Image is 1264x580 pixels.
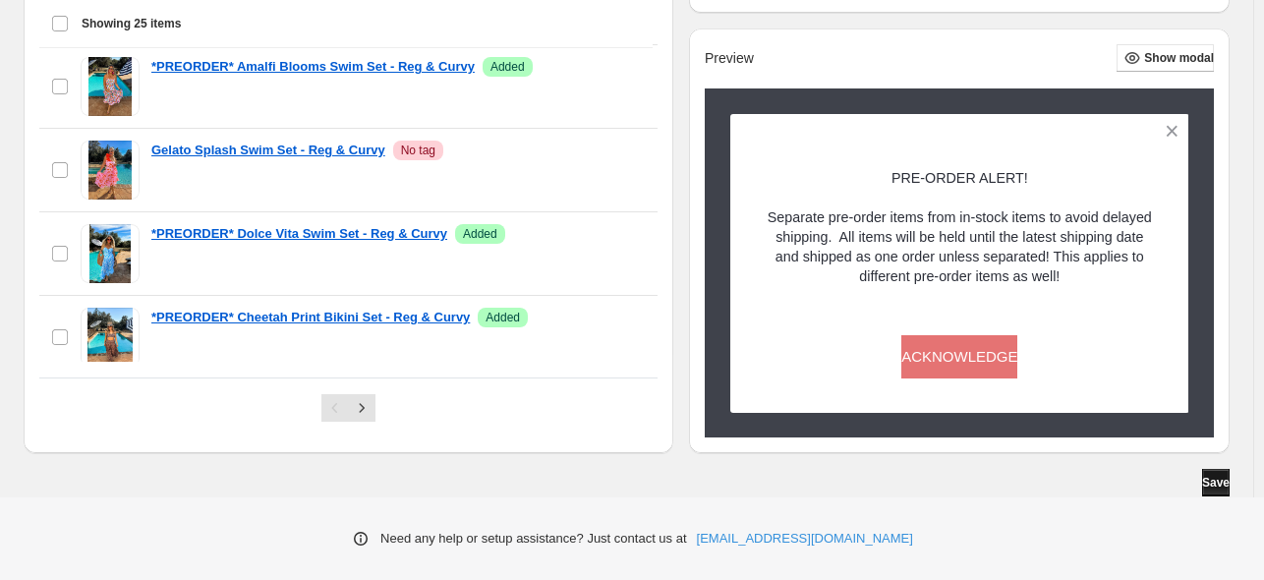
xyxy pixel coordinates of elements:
span: Added [463,226,497,242]
a: *PREORDER* Cheetah Print Bikini Set - Reg & Curvy [151,308,470,327]
p: PRE-ORDER ALERT! [765,167,1155,187]
a: *PREORDER* Dolce Vita Swim Set - Reg & Curvy [151,224,447,244]
button: Next [348,394,375,422]
span: Show modal [1144,50,1214,66]
a: Gelato Splash Swim Set - Reg & Curvy [151,141,385,160]
span: Added [490,59,525,75]
nav: Pagination [321,394,375,422]
span: Added [486,310,520,325]
h2: Preview [705,50,754,67]
button: ACKNOWLEDGE [901,334,1017,377]
button: Show modal [1117,44,1214,72]
span: Showing 25 items [82,16,181,31]
a: *PREORDER* Amalfi Blooms Swim Set - Reg & Curvy [151,57,475,77]
span: No tag [401,143,435,158]
p: Separate pre-order items from in-stock items to avoid delayed shipping. All items will be held un... [765,206,1155,285]
a: [EMAIL_ADDRESS][DOMAIN_NAME] [697,529,913,549]
span: Save [1202,475,1230,491]
button: Save [1202,469,1230,496]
